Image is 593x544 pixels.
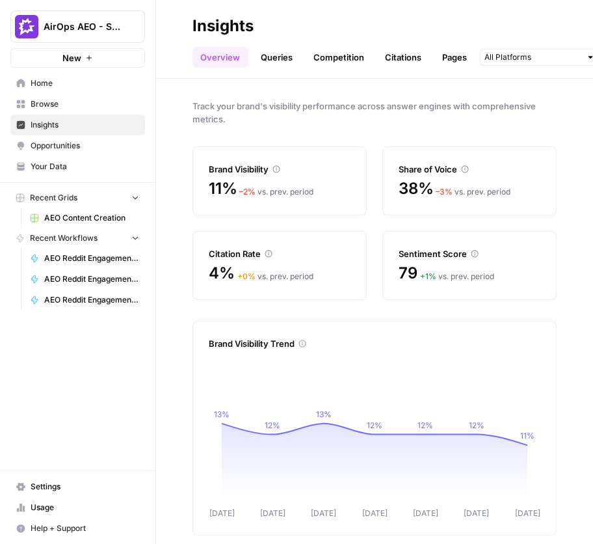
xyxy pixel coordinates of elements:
span: 79 [399,263,417,284]
div: Brand Visibility [209,163,350,176]
span: Your Data [31,161,139,172]
span: Recent Grids [30,192,77,204]
tspan: 12% [367,420,382,430]
tspan: [DATE] [413,508,438,518]
span: – 2 % [239,187,256,197]
span: AEO Content Creation [44,212,139,224]
span: Insights [31,119,139,131]
button: Workspace: AirOps AEO - Single Brand (Gong) [10,10,145,43]
div: Insights [192,16,254,36]
tspan: [DATE] [209,508,235,518]
a: AEO Reddit Engagement - Fork [24,248,145,269]
span: Recent Workflows [30,232,98,244]
span: New [62,51,81,64]
a: AEO Content Creation [24,208,145,228]
a: AEO Reddit Engagement - Fork [24,290,145,310]
button: Help + Support [10,518,145,539]
tspan: [DATE] [260,508,285,518]
tspan: 13% [214,409,230,419]
a: Home [10,73,145,94]
tspan: [DATE] [362,508,388,518]
span: Settings [31,481,139,493]
tspan: 13% [316,409,332,419]
div: vs. prev. period [436,186,510,198]
div: vs. prev. period [239,186,313,198]
div: Sentiment Score [399,247,540,260]
tspan: 12% [469,420,484,430]
a: Browse [10,94,145,115]
a: Usage [10,497,145,518]
span: Track your brand's visibility performance across answer engines with comprehensive metrics. [192,100,557,126]
span: – 3 % [436,187,453,197]
a: Queries [253,47,300,68]
div: Brand Visibility Trend [209,337,540,350]
span: Help + Support [31,523,139,534]
span: Opportunities [31,140,139,152]
a: Insights [10,115,145,135]
span: Browse [31,98,139,110]
a: Competition [306,47,372,68]
div: vs. prev. period [420,271,494,282]
tspan: 11% [520,431,534,441]
span: Usage [31,502,139,513]
tspan: 12% [265,420,280,430]
button: Recent Workflows [10,228,145,248]
a: Your Data [10,156,145,177]
input: All Platforms [484,51,581,64]
span: 4% [209,263,235,284]
tspan: [DATE] [515,508,540,518]
button: New [10,48,145,68]
span: AEO Reddit Engagement - Fork [44,273,139,285]
a: AEO Reddit Engagement - Fork [24,269,145,290]
a: Settings [10,476,145,497]
a: Opportunities [10,135,145,156]
span: AEO Reddit Engagement - Fork [44,294,139,306]
tspan: [DATE] [311,508,336,518]
span: Home [31,77,139,89]
span: AirOps AEO - Single Brand (Gong) [44,20,122,33]
tspan: [DATE] [464,508,489,518]
span: + 1 % [420,271,436,281]
a: Citations [377,47,429,68]
tspan: 12% [417,420,433,430]
div: Share of Voice [399,163,540,176]
span: 11% [209,178,237,199]
a: Pages [434,47,475,68]
span: + 0 % [237,271,256,281]
img: AirOps AEO - Single Brand (Gong) Logo [15,15,38,38]
a: Overview [192,47,248,68]
button: Recent Grids [10,188,145,208]
div: vs. prev. period [237,271,313,282]
div: Citation Rate [209,247,350,260]
span: AEO Reddit Engagement - Fork [44,252,139,264]
span: 38% [399,178,433,199]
